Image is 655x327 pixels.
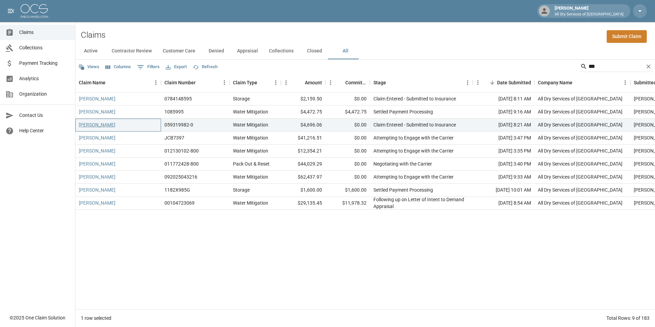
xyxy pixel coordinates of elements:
[75,43,655,59] div: dynamic tabs
[497,73,531,92] div: Date Submitted
[79,108,115,115] a: [PERSON_NAME]
[196,78,205,87] button: Sort
[233,147,268,154] div: Water Mitigation
[233,73,257,92] div: Claim Type
[201,43,232,59] button: Denied
[106,78,115,87] button: Sort
[473,145,534,158] div: [DATE] 3:35 PM
[233,108,268,115] div: Water Mitigation
[263,43,299,59] button: Collections
[79,173,115,180] a: [PERSON_NAME]
[462,77,473,88] button: Menu
[325,73,370,92] div: Committed Amount
[473,158,534,171] div: [DATE] 3:40 PM
[305,73,322,92] div: Amount
[19,112,70,119] span: Contact Us
[473,171,534,184] div: [DATE] 9:33 AM
[606,315,650,322] div: Total Rows: 9 of 183
[325,171,370,184] div: $0.00
[295,78,305,87] button: Sort
[164,62,188,72] button: Export
[281,171,325,184] div: $62,437.97
[538,134,622,141] div: All Dry Services of Atlanta
[620,77,630,88] button: Menu
[336,78,345,87] button: Sort
[607,30,647,43] a: Submit Claim
[373,160,432,167] div: Negotiating with the Carrier
[370,73,473,92] div: Stage
[538,147,622,154] div: All Dry Services of Atlanta
[373,95,456,102] div: Claim Entered - Submitted to Insurance
[538,121,622,128] div: All Dry Services of Atlanta
[552,5,626,17] div: [PERSON_NAME]
[281,132,325,145] div: $41,216.51
[135,62,161,73] button: Show filters
[233,121,268,128] div: Water Mitigation
[373,73,386,92] div: Stage
[538,95,622,102] div: All Dry Services of Atlanta
[10,314,65,321] div: © 2025 One Claim Solution
[157,43,201,59] button: Customer Care
[271,77,281,88] button: Menu
[538,73,572,92] div: Company Name
[79,186,115,193] a: [PERSON_NAME]
[580,61,654,73] div: Search
[75,43,106,59] button: Active
[233,134,268,141] div: Water Mitigation
[325,184,370,197] div: $1,600.00
[325,132,370,145] div: $0.00
[555,12,623,17] p: All Dry Services of [GEOGRAPHIC_DATA]
[572,78,582,87] button: Sort
[19,29,70,36] span: Claims
[281,93,325,106] div: $2,159.50
[281,77,291,88] button: Menu
[281,106,325,119] div: $4,472.75
[219,77,230,88] button: Menu
[473,184,534,197] div: [DATE] 10:01 AM
[487,78,497,87] button: Sort
[79,160,115,167] a: [PERSON_NAME]
[21,4,48,18] img: ocs-logo-white-transparent.png
[373,108,433,115] div: Settled Payment Processing
[79,147,115,154] a: [PERSON_NAME]
[281,184,325,197] div: $1,600.00
[151,77,161,88] button: Menu
[538,160,622,167] div: All Dry Services of Atlanta
[325,77,336,88] button: Menu
[230,73,281,92] div: Claim Type
[164,147,199,154] div: 012130102-800
[473,132,534,145] div: [DATE] 3:47 PM
[164,95,192,102] div: 0784148595
[643,61,654,72] button: Clear
[232,43,263,59] button: Appraisal
[164,199,195,206] div: 00104723069
[473,106,534,119] div: [DATE] 9:16 AM
[233,186,250,193] div: Storage
[233,95,250,102] div: Storage
[233,160,270,167] div: Pack Out & Reset
[299,43,330,59] button: Closed
[75,73,161,92] div: Claim Name
[81,30,106,40] h2: Claims
[538,108,622,115] div: All Dry Services of Atlanta
[19,44,70,51] span: Collections
[281,73,325,92] div: Amount
[325,158,370,171] div: $0.00
[164,108,184,115] div: 1085995
[373,147,454,154] div: Attempting to Engage with the Carrier
[233,173,268,180] div: Water Mitigation
[373,134,454,141] div: Attempting to Engage with the Carrier
[19,127,70,134] span: Help Center
[79,134,115,141] a: [PERSON_NAME]
[79,95,115,102] a: [PERSON_NAME]
[534,73,630,92] div: Company Name
[373,196,469,210] div: Following up on Letter of Intent to Demand Appraisal
[473,73,534,92] div: Date Submitted
[164,134,184,141] div: JCB7397
[386,78,396,87] button: Sort
[473,77,483,88] button: Menu
[538,186,622,193] div: All Dry Services of Atlanta
[325,106,370,119] div: $4,472.75
[473,197,534,210] div: [DATE] 8:54 AM
[325,93,370,106] div: $0.00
